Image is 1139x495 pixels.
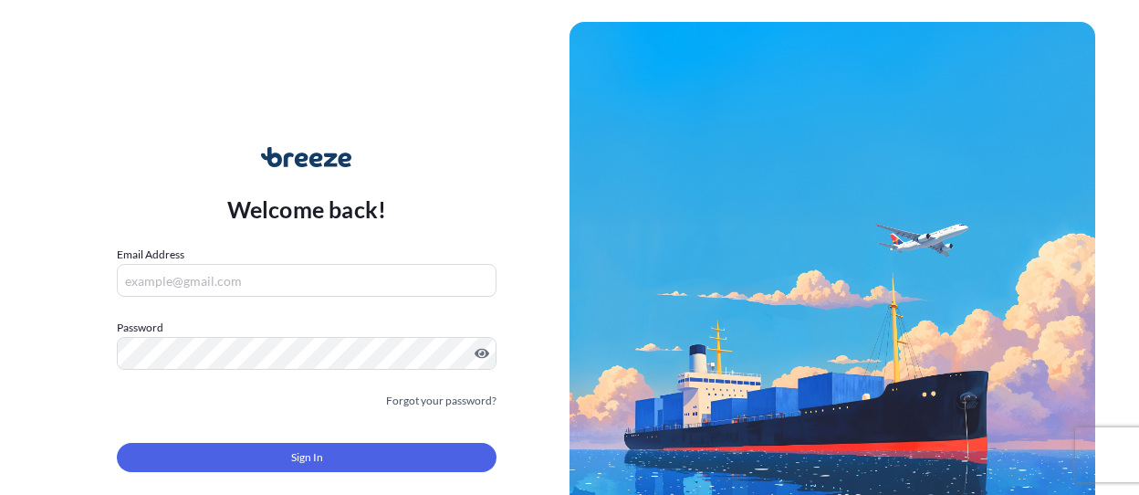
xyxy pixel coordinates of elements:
[117,443,496,472] button: Sign In
[291,448,323,467] span: Sign In
[117,264,496,297] input: example@gmail.com
[117,319,496,337] label: Password
[386,392,496,410] a: Forgot your password?
[227,195,387,224] p: Welcome back!
[475,346,489,361] button: Show password
[117,246,184,264] label: Email Address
